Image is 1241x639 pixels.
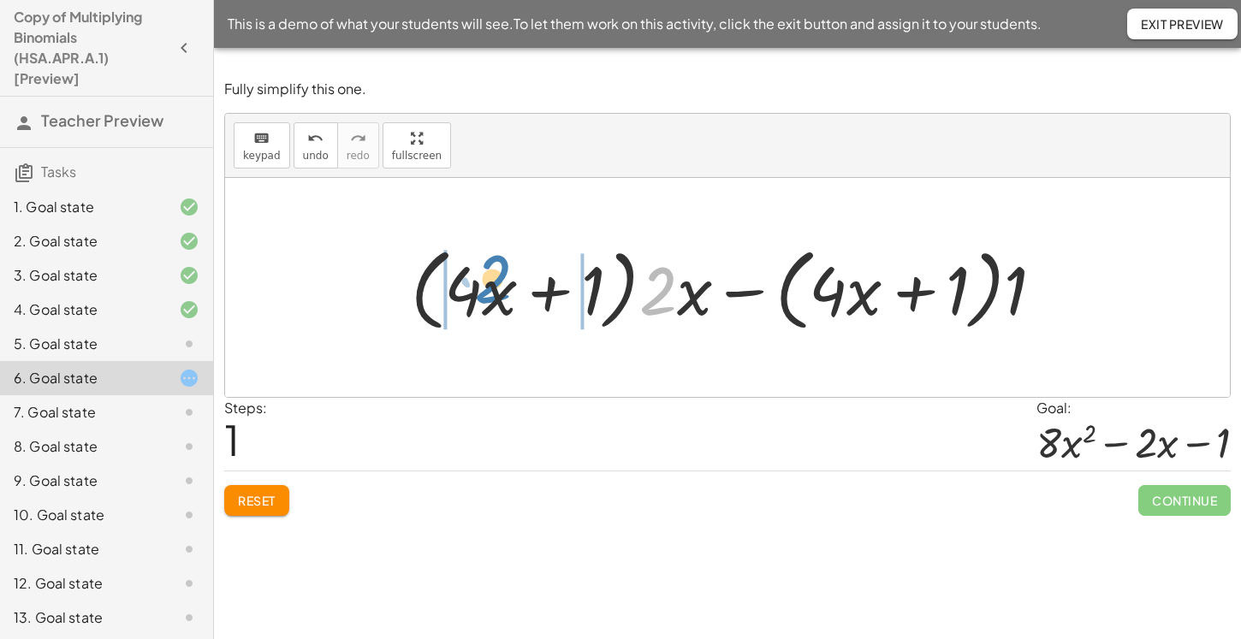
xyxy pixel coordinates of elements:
div: 11. Goal state [14,539,151,559]
span: Exit Preview [1141,16,1224,32]
div: 6. Goal state [14,368,151,388]
div: Goal: [1036,398,1231,418]
button: keyboardkeypad [234,122,290,169]
p: Fully simplify this one. [224,80,1231,99]
div: 10. Goal state [14,505,151,525]
button: Exit Preview [1127,9,1238,39]
i: Task not started. [179,402,199,423]
span: 1 [224,413,240,465]
button: fullscreen [383,122,451,169]
div: 13. Goal state [14,607,151,628]
span: redo [347,150,370,162]
h4: Copy of Multiplying Binomials (HSA.APR.A.1) [Preview] [14,7,169,89]
i: Task finished and correct. [179,299,199,320]
div: 4. Goal state [14,299,151,320]
button: undoundo [294,122,338,169]
i: Task not started. [179,470,199,491]
div: 3. Goal state [14,265,151,286]
span: undo [303,150,329,162]
i: keyboard [253,128,270,149]
div: 2. Goal state [14,231,151,251]
button: redoredo [337,122,379,169]
span: Teacher Preview [41,110,163,130]
i: Task finished and correct. [179,231,199,251]
i: Task not started. [179,573,199,594]
div: 9. Goal state [14,470,151,491]
i: Task not started. [179,539,199,559]
i: undo [307,128,324,149]
div: 5. Goal state [14,334,151,354]
i: Task finished and correct. [179,197,199,217]
i: Task not started. [179,436,199,457]
span: This is a demo of what your students will see. To let them work on this activity, click the exit ... [228,14,1042,34]
div: 1. Goal state [14,197,151,217]
label: Steps: [224,399,267,417]
i: redo [350,128,366,149]
div: 8. Goal state [14,436,151,457]
div: 7. Goal state [14,402,151,423]
span: keypad [243,150,281,162]
i: Task finished and correct. [179,265,199,286]
span: Reset [238,493,276,508]
span: Tasks [41,163,76,180]
i: Task started. [179,368,199,388]
i: Task not started. [179,505,199,525]
span: fullscreen [392,150,442,162]
i: Task not started. [179,607,199,628]
button: Reset [224,485,289,516]
div: 12. Goal state [14,573,151,594]
i: Task not started. [179,334,199,354]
